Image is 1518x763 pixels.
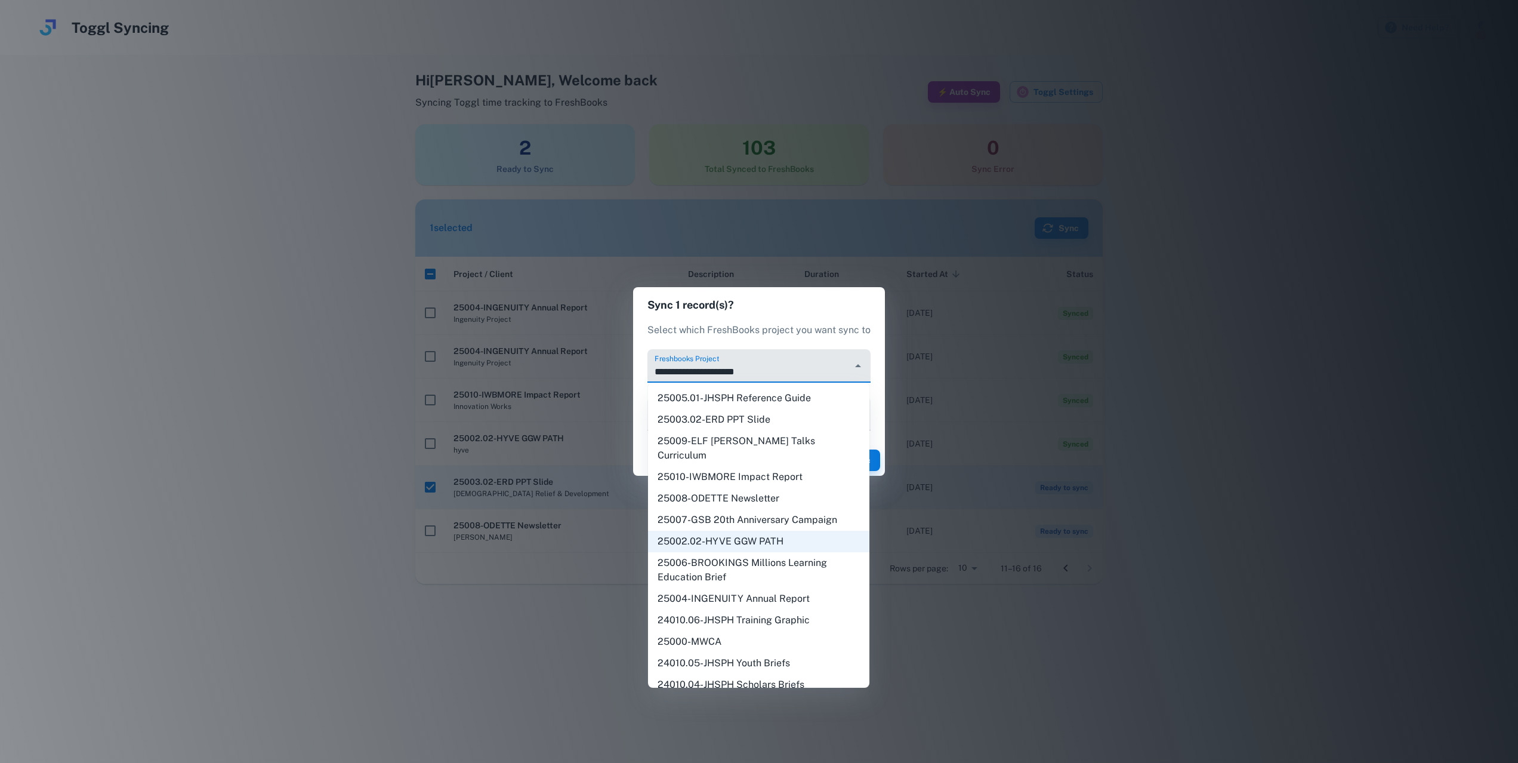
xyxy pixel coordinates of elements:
li: 25006-BROOKINGS Millions Learning Education Brief [648,552,869,588]
button: Close [850,358,866,374]
p: Select which FreshBooks project you want sync to [647,323,871,337]
div: ​ [647,397,871,430]
li: 25000-MWCA [648,631,869,653]
label: Freshbooks Project [655,353,719,364]
li: 24010.04-JHSPH Scholars Briefs [648,674,869,696]
li: 24010.06-JHSPH Training Graphic [648,610,869,631]
h2: Sync 1 record(s)? [633,287,885,323]
li: 25002.02-HYVE GGW PATH [648,531,869,552]
li: 25005.01-JHSPH Reference Guide [648,387,869,409]
li: 24010.05-JHSPH Youth Briefs [648,653,869,674]
li: 25007-GSB 20th Anniversary Campaign [648,509,869,531]
li: 25004-INGENUITY Annual Report [648,588,869,610]
li: 25010-IWBMORE Impact Report [648,466,869,488]
li: 25009-ELF [PERSON_NAME] Talks Curriculum [648,430,869,466]
li: 25003.02-ERD PPT Slide [648,409,869,430]
li: 25008-ODETTE Newsletter [648,488,869,509]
